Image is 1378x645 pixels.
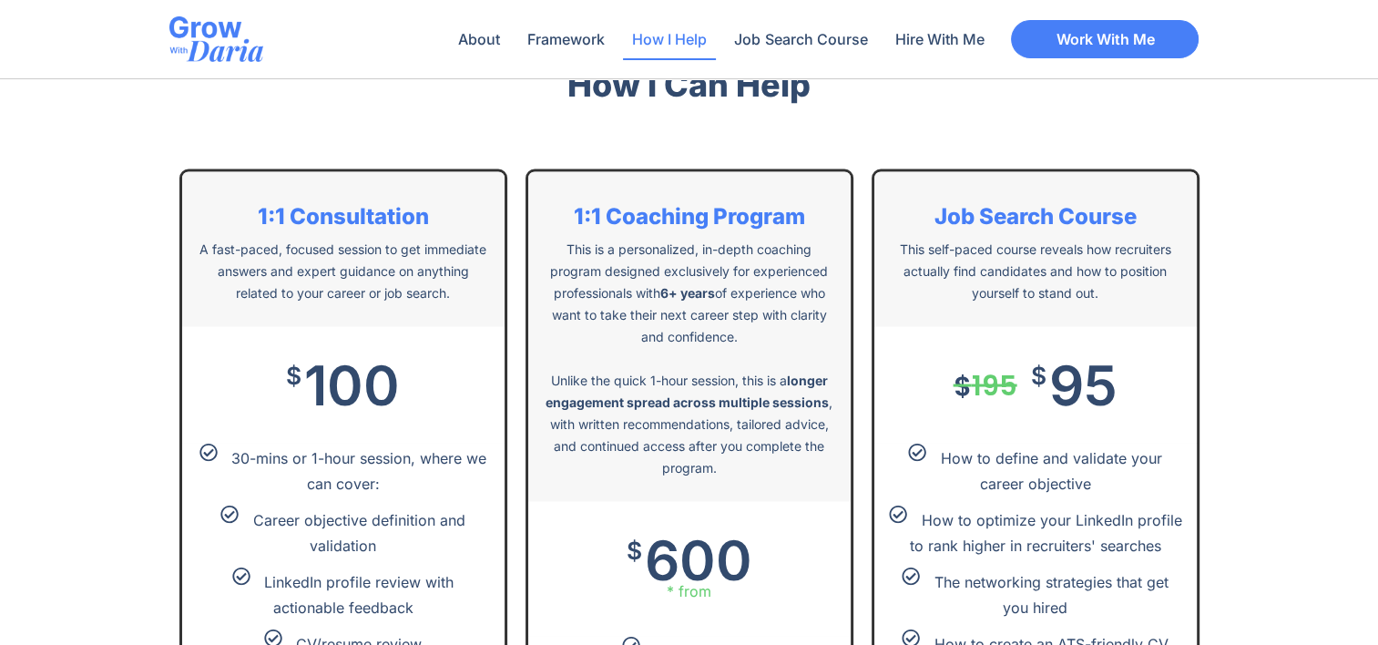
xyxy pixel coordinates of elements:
span: $ [627,538,642,562]
a: Work With Me [1011,20,1199,58]
span: 600 [645,538,752,582]
b: 6+ years [660,285,715,301]
span: How to define and validate your career objective [941,449,1162,493]
span: 95 [1049,363,1118,407]
span: Career objective definition and validation [253,511,465,555]
span: $ [954,366,972,405]
span: 1:1 Consultation [258,203,429,230]
a: Framework [518,18,614,60]
a: About [449,18,509,60]
a: How I Help [623,18,716,60]
span: This self-paced course reveals how recruiters actually find candidates and how to position yourse... [900,241,1171,301]
span: * from [528,582,851,600]
h3: Job Search Course [888,195,1183,239]
span: $ [1031,363,1046,387]
span: 30-mins or 1-hour session, where we can cover: [231,449,486,493]
a: Hire With Me [885,18,993,60]
span: 100 [304,363,400,407]
span: LinkedIn profile review with actionable feedback [264,573,454,617]
span: This is a personalized, in-depth coaching program designed exclusively for experienced profession... [546,241,832,476]
b: longer engagement spread across multiple sessions [546,373,829,410]
span: 1:1 Coaching Program [574,203,805,230]
span: How to optimize your LinkedIn profile to rank higher in recruiters' searches [910,511,1182,555]
span: A fast-paced, focused session to get immediate answers and expert guidance on anything related to... [199,241,486,301]
span: The networking strategies that get you hired [934,573,1169,617]
div: 195 [954,365,1017,407]
a: Job Search Course [725,18,876,60]
span: Work With Me [1056,32,1154,46]
nav: Menu [449,18,993,60]
span: $ [286,363,301,387]
h2: How I Can Help [170,66,1209,105]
